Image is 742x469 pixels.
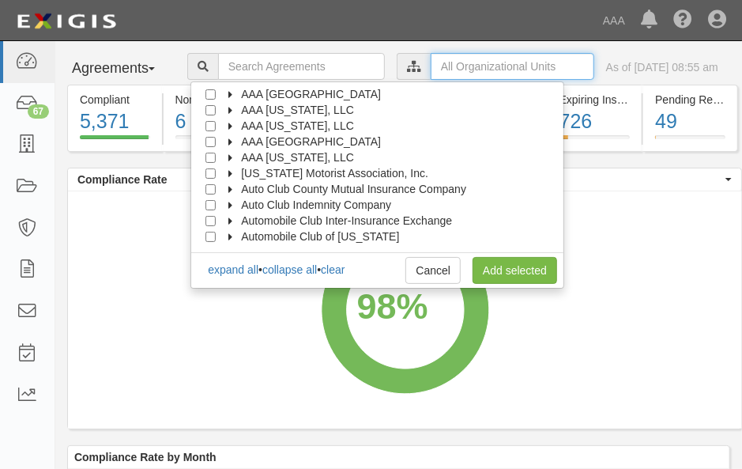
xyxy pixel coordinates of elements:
span: Auto Club County Mutual Insurance Company [241,183,466,195]
a: expand all [208,263,258,276]
div: As of [DATE] 08:55 am [606,59,718,75]
a: AAA [595,5,633,36]
span: Automobile Club of [US_STATE] [241,230,399,243]
b: Compliance Rate by Month [74,451,217,463]
span: Compliance Rate [77,172,721,187]
i: Help Center - Complianz [673,11,692,30]
div: 49 [655,108,725,136]
div: Expiring Insurance [559,92,631,108]
span: AAA [US_STATE], LLC [241,104,354,116]
span: Automobile Club Inter-Insurance Exchange [241,214,452,227]
span: AAA [US_STATE], LLC [241,151,354,164]
a: clear [321,263,345,276]
div: 726 [559,108,631,136]
a: Expiring Insurance726 [548,142,642,154]
span: [US_STATE] Motorist Association, Inc. [241,167,428,180]
div: 98% [357,282,428,332]
button: Agreements [67,53,186,85]
button: Compliance Rate [68,168,741,191]
div: • • [207,262,345,278]
span: AAA [GEOGRAPHIC_DATA] [241,88,381,100]
span: Auto Club Indemnity Company [241,199,391,211]
div: 6 [175,108,247,136]
div: Non-Compliant (Current) [175,92,247,108]
a: collapse all [262,263,317,276]
a: Add selected [473,257,557,284]
div: Compliant [80,92,150,108]
span: AAA [US_STATE], LLC [241,119,354,132]
div: 5,371 [80,108,150,136]
a: Compliant5,371 [67,142,162,154]
div: 67 [28,104,49,119]
span: AAA [GEOGRAPHIC_DATA] [241,135,381,148]
img: logo-5460c22ac91f19d4615b14bd174203de0afe785f0fc80cf4dbbc73dc1793850b.png [12,7,121,36]
input: All Organizational Units [431,53,594,80]
a: Pending Review49 [643,142,738,154]
div: Pending Review [655,92,725,108]
a: Non-Compliant6 [164,142,258,154]
svg: A chart. [68,191,742,429]
a: Cancel [405,257,461,284]
input: Search Agreements [218,53,385,80]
